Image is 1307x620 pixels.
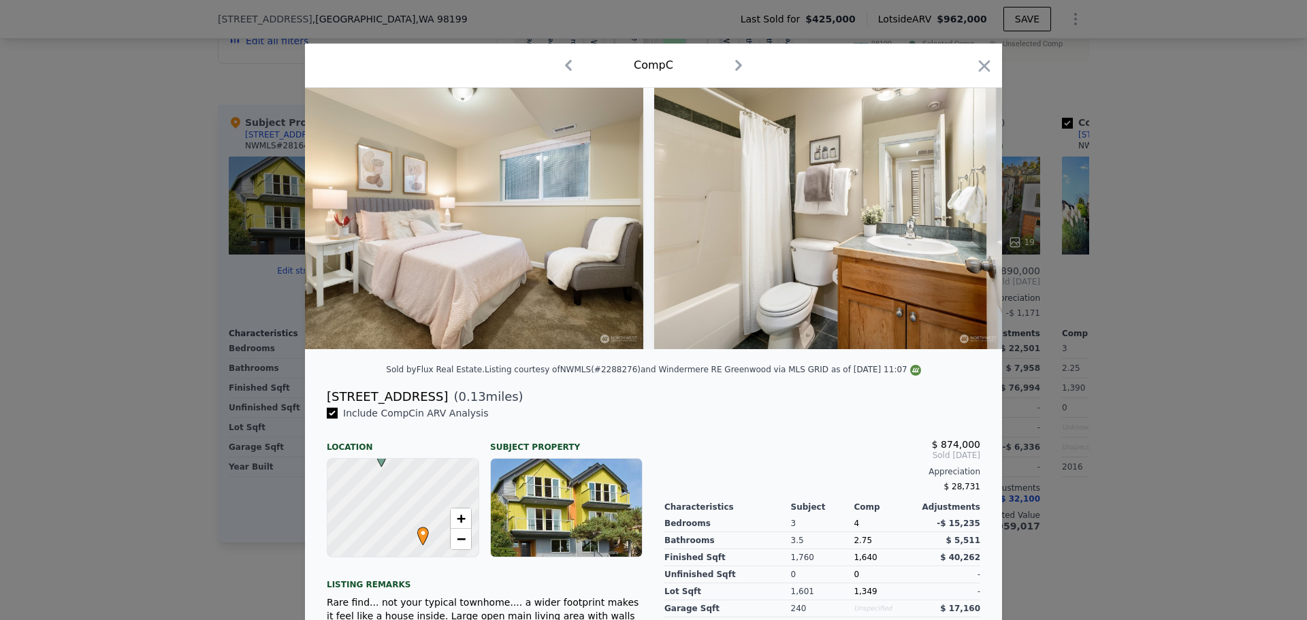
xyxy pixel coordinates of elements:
[664,502,791,512] div: Characteristics
[854,570,859,579] span: 0
[932,439,980,450] span: $ 874,000
[854,502,917,512] div: Comp
[327,387,448,406] div: [STREET_ADDRESS]
[634,57,673,74] div: Comp C
[854,519,859,528] span: 4
[457,530,466,547] span: −
[664,600,791,617] div: Garage Sqft
[937,519,980,528] span: -$ 15,235
[940,604,980,613] span: $ 17,160
[791,566,854,583] div: 0
[910,365,921,376] img: NWMLS Logo
[791,532,854,549] div: 3.5
[457,510,466,527] span: +
[664,583,791,600] div: Lot Sqft
[791,515,854,532] div: 3
[459,389,486,404] span: 0.13
[414,527,422,535] div: •
[448,387,523,406] span: ( miles)
[944,482,980,491] span: $ 28,731
[940,553,980,562] span: $ 40,262
[791,549,854,566] div: 1,760
[917,566,980,583] div: -
[917,502,980,512] div: Adjustments
[854,600,917,617] div: Unspecified
[664,566,791,583] div: Unfinished Sqft
[664,450,980,461] span: Sold [DATE]
[791,502,854,512] div: Subject
[414,523,432,543] span: •
[854,587,877,596] span: 1,349
[327,568,643,590] div: Listing remarks
[327,431,479,453] div: Location
[295,88,643,349] img: Property Img
[451,508,471,529] a: Zoom in
[854,553,877,562] span: 1,640
[654,88,1003,349] img: Property Img
[386,365,485,374] div: Sold by Flux Real Estate .
[664,549,791,566] div: Finished Sqft
[854,532,917,549] div: 2.75
[917,583,980,600] div: -
[791,583,854,600] div: 1,601
[485,365,921,374] div: Listing courtesy of NWMLS (#2288276) and Windermere RE Greenwood via MLS GRID as of [DATE] 11:07
[946,536,980,545] span: $ 5,511
[664,532,791,549] div: Bathrooms
[338,408,494,419] span: Include Comp C in ARV Analysis
[664,515,791,532] div: Bedrooms
[664,466,980,477] div: Appreciation
[791,600,854,617] div: 240
[451,529,471,549] a: Zoom out
[490,431,643,453] div: Subject Property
